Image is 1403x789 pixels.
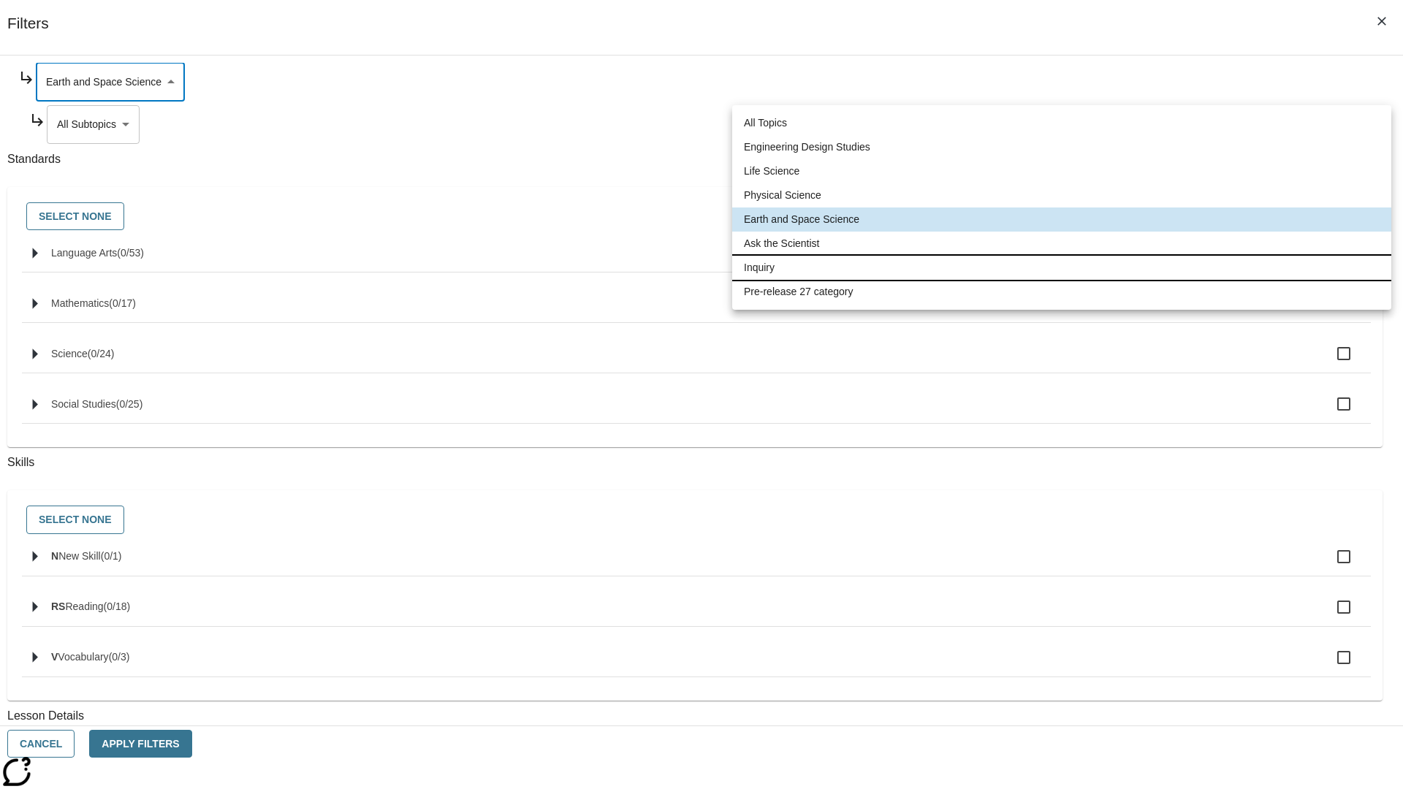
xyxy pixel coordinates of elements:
li: Life Science [732,159,1391,183]
li: Engineering Design Studies [732,135,1391,159]
li: Inquiry [732,256,1391,280]
li: Ask the Scientist [732,232,1391,256]
li: Physical Science [732,183,1391,207]
li: Pre-release 27 category [732,280,1391,304]
li: All Topics [732,111,1391,135]
ul: Select a topic [732,105,1391,310]
li: Earth and Space Science [732,207,1391,232]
